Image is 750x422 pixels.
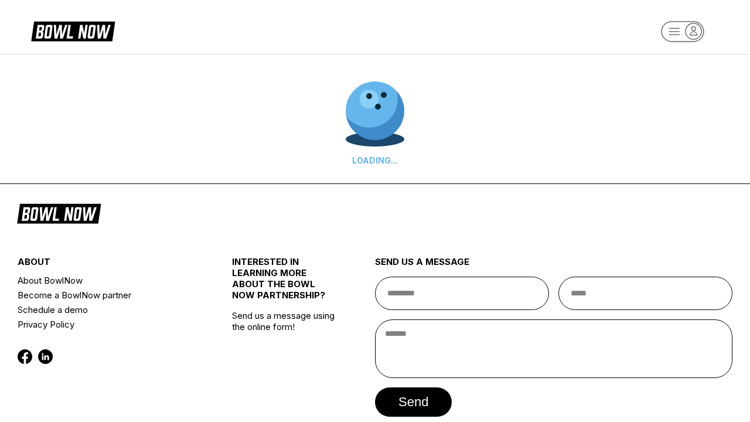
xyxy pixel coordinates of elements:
[375,387,452,417] button: send
[346,155,404,165] div: LOADING...
[18,288,196,302] a: Become a BowlNow partner
[18,273,196,288] a: About BowlNow
[18,256,196,273] div: about
[375,256,732,277] div: send us a message
[18,302,196,317] a: Schedule a demo
[18,317,196,332] a: Privacy Policy
[232,256,339,310] div: INTERESTED IN LEARNING MORE ABOUT THE BOWL NOW PARTNERSHIP?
